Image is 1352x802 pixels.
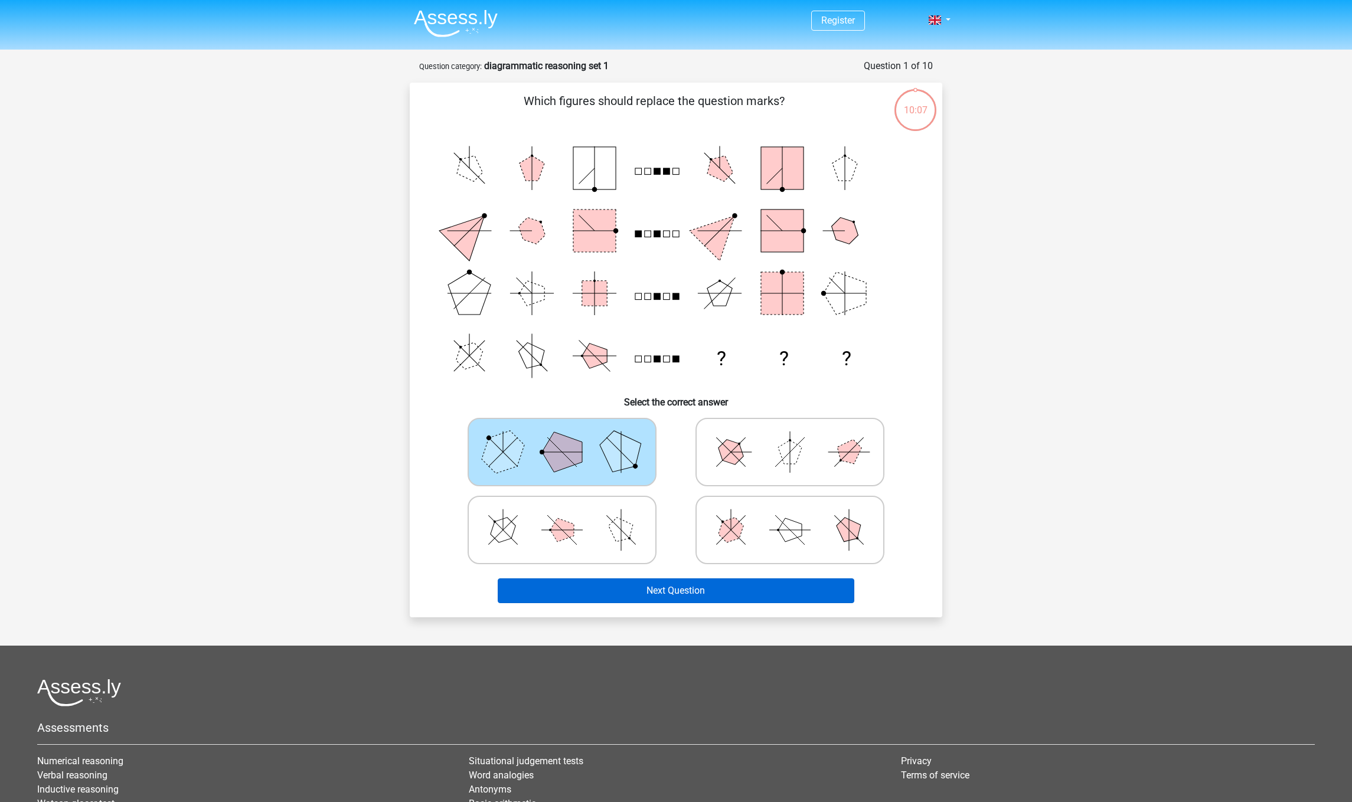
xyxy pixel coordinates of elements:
[419,62,482,71] small: Question category:
[901,755,932,767] a: Privacy
[717,347,726,370] text: ?
[37,679,121,706] img: Assessly logo
[901,770,969,781] a: Terms of service
[469,755,583,767] a: Situational judgement tests
[779,347,789,370] text: ?
[498,578,855,603] button: Next Question
[821,15,855,26] a: Register
[37,770,107,781] a: Verbal reasoning
[37,755,123,767] a: Numerical reasoning
[469,784,511,795] a: Antonyms
[414,9,498,37] img: Assessly
[37,721,1315,735] h5: Assessments
[429,92,879,127] p: Which figures should replace the question marks?
[37,784,119,795] a: Inductive reasoning
[893,88,938,117] div: 10:07
[842,347,851,370] text: ?
[484,60,609,71] strong: diagrammatic reasoning set 1
[469,770,534,781] a: Word analogies
[429,387,923,408] h6: Select the correct answer
[864,59,933,73] div: Question 1 of 10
